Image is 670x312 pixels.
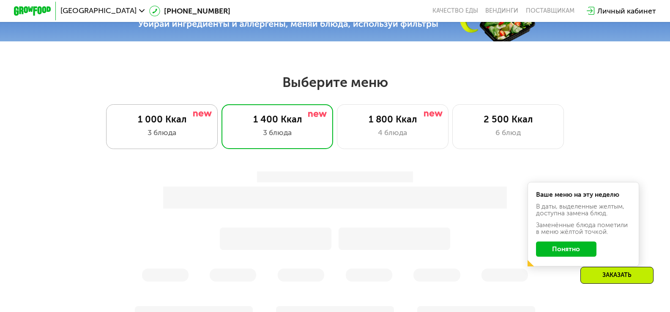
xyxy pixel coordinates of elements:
div: В даты, выделенные желтым, доступна замена блюд. [536,203,631,217]
h2: Выберите меню [30,74,640,91]
a: [PHONE_NUMBER] [149,5,230,16]
div: Заказать [580,267,654,284]
button: Понятно [536,241,596,256]
div: 3 блюда [116,127,208,138]
div: поставщикам [526,7,574,15]
div: 1 000 Ккал [116,114,208,125]
div: 6 блюд [462,127,554,138]
div: Заменённые блюда пометили в меню жёлтой точкой. [536,222,631,235]
div: 3 блюда [231,127,323,138]
div: 2 500 Ккал [462,114,554,125]
div: 1 400 Ккал [231,114,323,125]
div: Личный кабинет [597,5,656,16]
div: 1 800 Ккал [347,114,439,125]
a: Вендинги [485,7,518,15]
div: 4 блюда [347,127,439,138]
div: Ваше меню на эту неделю [536,192,631,198]
a: Качество еды [432,7,478,15]
span: [GEOGRAPHIC_DATA] [60,7,137,15]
